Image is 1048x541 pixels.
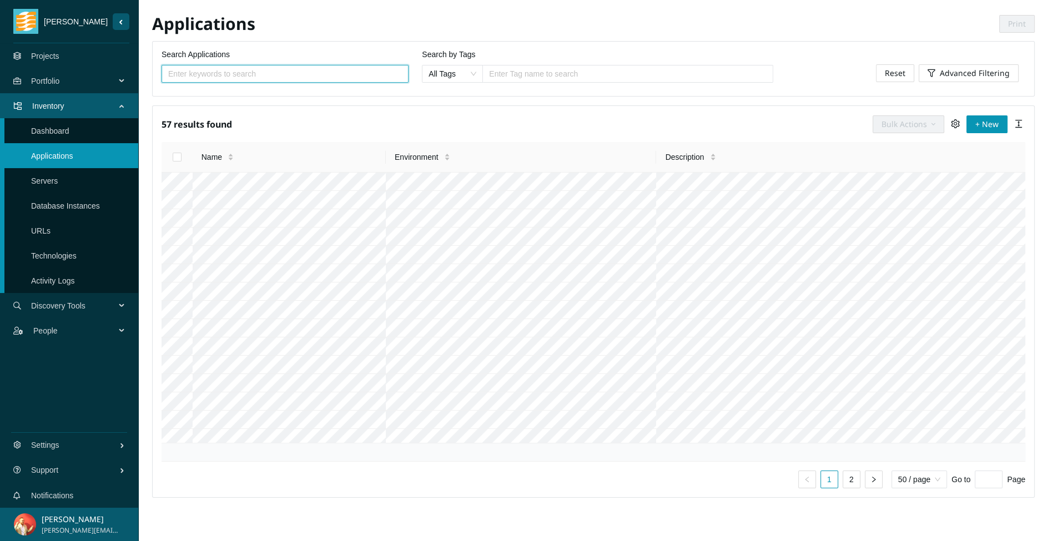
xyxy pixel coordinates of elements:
input: Search Applications [168,68,393,80]
span: [PERSON_NAME] [38,16,113,28]
h5: 57 results found [162,115,232,133]
span: Advanced Filtering [940,67,1010,79]
li: Previous Page [798,471,816,488]
a: Database Instances [31,201,100,210]
span: right [870,476,877,483]
li: 1 [820,471,838,488]
a: Notifications [31,491,73,500]
img: a6b5a314a0dd5097ef3448b4b2654462 [14,513,36,535]
span: Environment [395,151,439,163]
li: 2 [843,471,860,488]
a: 2 [843,471,860,488]
span: 50 / page [898,471,940,488]
label: Search Applications [162,48,230,60]
span: setting [951,119,960,128]
img: tidal_logo.png [16,9,36,34]
span: Inventory [32,89,120,123]
div: Go to Page [951,471,1025,488]
a: Activity Logs [31,276,75,285]
button: Print [999,15,1035,33]
span: Reset [885,67,905,79]
span: [PERSON_NAME][EMAIL_ADDRESS][DOMAIN_NAME] [42,525,119,536]
a: Applications [31,151,73,160]
div: Page Size [891,471,947,488]
a: Technologies [31,251,77,260]
span: People [33,314,120,347]
a: URLs [31,226,51,235]
button: Advanced Filtering [919,64,1019,82]
button: left [798,471,816,488]
li: Next Page [865,471,883,488]
span: left [804,476,810,483]
label: Search by Tags [422,48,475,60]
span: + New [975,118,999,130]
button: right [865,471,883,488]
input: Page [975,471,1002,488]
a: 1 [821,471,838,488]
a: Projects [31,52,59,60]
button: Bulk Actions [873,115,944,133]
span: Support [31,453,119,487]
a: Servers [31,176,58,185]
a: Dashboard [31,127,69,135]
span: Discovery Tools [31,289,120,322]
span: Name [201,151,222,163]
span: All Tags [429,65,476,82]
span: Portfolio [31,64,120,98]
p: [PERSON_NAME] [42,513,119,525]
span: Description [665,151,704,163]
span: column-height [1014,119,1023,128]
th: Name [193,142,386,173]
h2: Applications [152,13,593,36]
th: Environment [386,142,657,173]
span: Settings [31,428,119,462]
th: Description [656,142,1025,173]
button: + New [966,115,1007,133]
button: Reset [876,64,914,82]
